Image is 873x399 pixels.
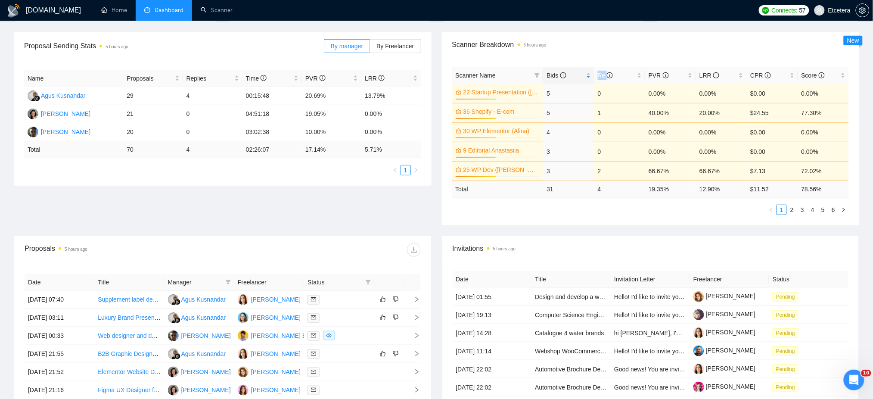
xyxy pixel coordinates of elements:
a: VY[PERSON_NAME] [238,314,301,321]
td: Design and develop a website [531,288,611,306]
span: Manager [168,277,222,287]
img: AK [168,294,179,305]
td: $0.00 [747,142,798,161]
td: 0 [594,122,645,142]
span: mail [311,387,316,393]
span: Pending [773,365,798,374]
button: like [378,312,388,323]
td: 10.00% [302,123,361,141]
button: like [378,294,388,305]
td: Automotive Brochure Design for Tailor-Made Accessory Package [531,378,611,396]
button: dislike [391,294,401,305]
div: Agus Kusnandar [41,91,86,100]
td: Luxury Brand Presentation Designer (Frillstyle & Al Sirr Decks) [94,309,164,327]
a: Pending [773,311,802,318]
span: Bids [547,72,566,79]
td: 0.00% [798,122,849,142]
span: CPR [750,72,770,79]
td: 0.00% [798,84,849,103]
span: 10 [861,370,871,377]
div: Agus Kusnandar [181,349,226,358]
span: filter [534,73,540,78]
div: [PERSON_NAME] [181,367,231,377]
button: dislike [391,349,401,359]
span: Replies [186,74,233,83]
td: 78.56 % [798,181,849,197]
td: 03:02:38 [242,123,302,141]
span: Invitations [453,243,849,254]
a: 6 [829,205,838,215]
a: Pending [773,329,802,336]
img: c1UoaMzKBY-GWbreaV7sVF2LUs3COLKK0XpZn8apeAot5vY1XfLaDMeTNzu3tJ2YMy [693,309,704,320]
a: 22 Startup Presentation ([PERSON_NAME]) [463,87,538,97]
a: AP[PERSON_NAME] [168,332,231,339]
td: 4 [543,122,594,142]
td: 0.00% [696,122,747,142]
span: setting [856,7,869,14]
span: Scanner Name [456,72,496,79]
td: $0.00 [747,122,798,142]
td: 40.00% [645,103,696,122]
span: download [407,246,420,253]
td: [DATE] 00:33 [25,327,94,345]
td: 2 [594,161,645,181]
td: 3 [543,142,594,161]
img: gigradar-bm.png [174,317,180,323]
a: Automotive Brochure Design for Tailor-Made Accessory Package [535,384,708,391]
td: Computer Science Engineer/software engineer to build a graphical user interface [531,306,611,324]
td: 0.00% [798,142,849,161]
a: AV[PERSON_NAME] [238,296,301,302]
span: dashboard [144,7,150,13]
img: DB [238,330,249,341]
td: 02:26:07 [242,141,302,158]
span: right [407,369,420,375]
td: B2B Graphic Designer Needed for Social Media and White Paper Projects [94,345,164,363]
td: [DATE] 19:13 [453,306,532,324]
a: homeHome [101,6,127,14]
a: Pending [773,293,802,300]
th: Date [453,271,532,288]
img: AK [168,312,179,323]
td: 20.69% [302,87,361,105]
img: AV [238,349,249,359]
td: 4 [594,181,645,197]
button: dislike [391,312,401,323]
div: [PERSON_NAME] [41,127,90,137]
img: upwork-logo.png [762,7,769,14]
span: info-circle [560,72,566,78]
span: New [847,37,859,44]
div: [PERSON_NAME] [251,313,301,322]
span: dislike [393,314,399,321]
td: 0.00% [645,122,696,142]
span: Dashboard [155,6,183,14]
img: c1b9JySzac4x4dgsEyqnJHkcyMhtwYhRX20trAqcVMGYnIMrxZHAKhfppX9twvsE1T [693,291,704,302]
span: info-circle [765,72,771,78]
button: left [766,205,777,215]
a: [PERSON_NAME] [693,329,755,336]
div: [PERSON_NAME] [181,385,231,395]
a: setting [856,7,870,14]
div: [PERSON_NAME] Bronfain [251,331,325,340]
a: Catalogue 4 water brands [535,330,604,337]
img: gigradar-bm.png [34,95,40,101]
span: mail [311,333,316,338]
td: 0.00% [696,84,747,103]
td: 12.90 % [696,181,747,197]
span: Proposals [127,74,173,83]
td: 66.67% [696,161,747,181]
a: [PERSON_NAME] [693,311,755,318]
a: searchScanner [201,6,233,14]
span: mail [311,351,316,356]
th: Title [94,274,164,291]
span: Time [246,75,267,82]
span: left [769,207,774,212]
td: 0 [183,105,242,123]
img: gigradar-bm.png [174,299,180,305]
span: dislike [393,350,399,357]
a: PD[PERSON_NAME] [238,386,301,393]
span: By manager [331,43,363,50]
th: Manager [165,274,234,291]
span: PVR [649,72,669,79]
a: Automotive Brochure Design for Tailor-Made Accessory Package [535,366,708,373]
span: LRR [699,72,719,79]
